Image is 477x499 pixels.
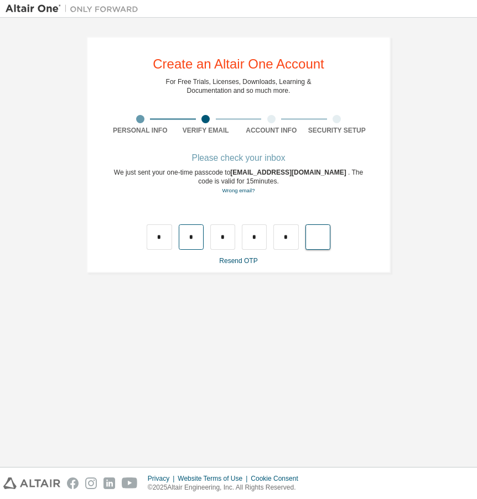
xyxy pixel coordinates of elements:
p: © 2025 Altair Engineering, Inc. All Rights Reserved. [148,483,305,492]
div: Privacy [148,474,178,483]
img: instagram.svg [85,477,97,489]
img: Altair One [6,3,144,14]
img: youtube.svg [122,477,138,489]
img: linkedin.svg [103,477,115,489]
img: altair_logo.svg [3,477,60,489]
div: We just sent your one-time passcode to . The code is valid for 15 minutes. [107,168,370,195]
div: For Free Trials, Licenses, Downloads, Learning & Documentation and so much more. [166,77,312,95]
div: Please check your inbox [107,155,370,161]
div: Website Terms of Use [178,474,251,483]
img: facebook.svg [67,477,79,489]
a: Resend OTP [219,257,257,265]
div: Cookie Consent [251,474,304,483]
span: [EMAIL_ADDRESS][DOMAIN_NAME] [230,169,348,176]
a: Go back to the registration form [222,187,255,193]
div: Verify Email [173,126,239,135]
div: Account Info [239,126,304,135]
div: Personal Info [107,126,173,135]
div: Security Setup [304,126,370,135]
div: Create an Altair One Account [153,57,324,71]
